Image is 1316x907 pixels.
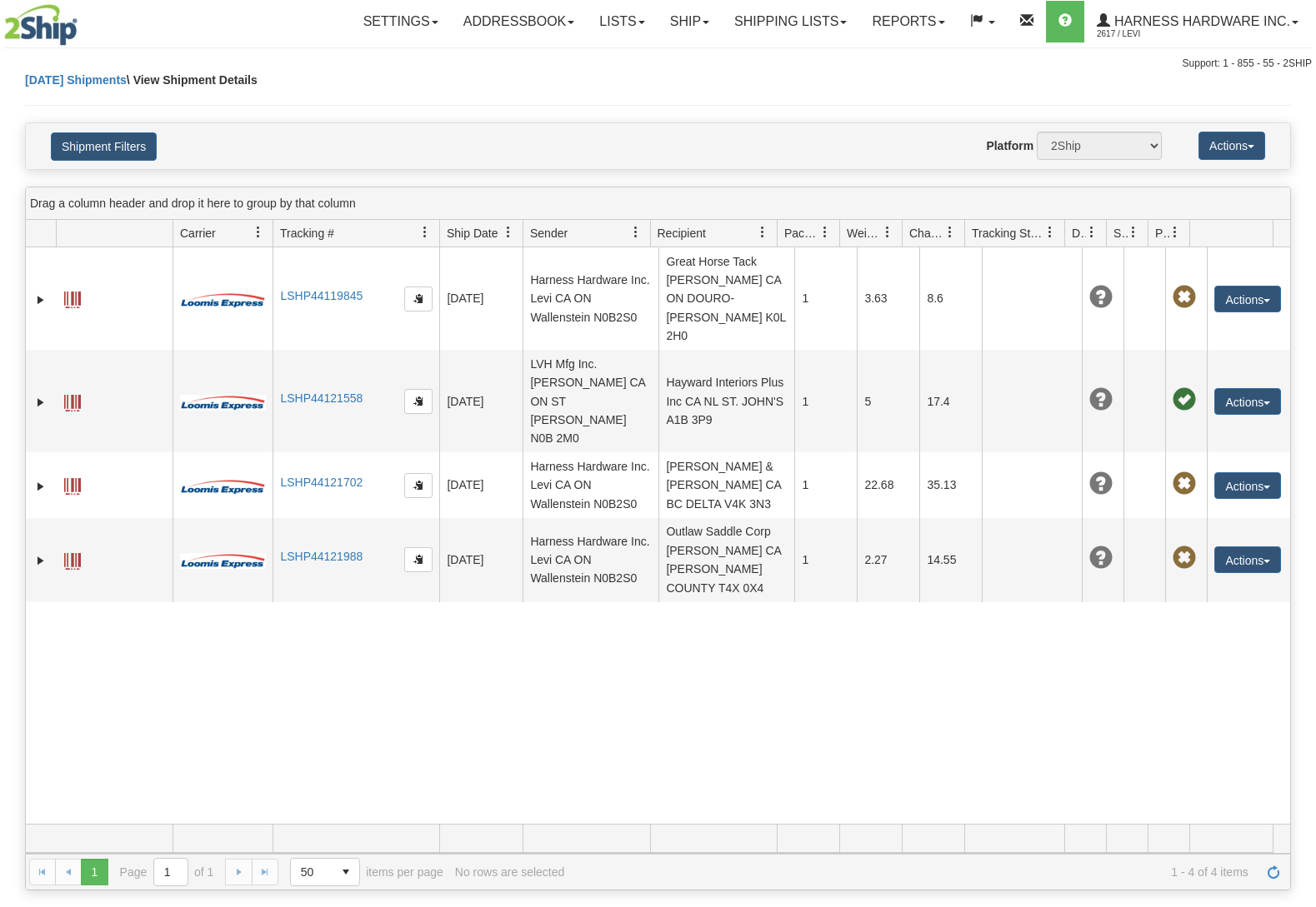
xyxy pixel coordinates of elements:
button: Actions [1214,388,1281,415]
td: 2.27 [857,518,919,602]
td: [DATE] [439,247,523,350]
a: [DATE] Shipments [25,73,127,87]
button: Shipment Filters [51,132,157,161]
div: Support: 1 - 855 - 55 - 2SHIP [4,57,1312,71]
a: Ship [658,1,722,42]
span: Delivery Status [1072,225,1086,242]
span: items per page [290,858,443,886]
td: Harness Hardware Inc. Levi CA ON Wallenstein N0B2S0 [523,247,658,350]
span: Page of 1 [120,858,214,886]
a: Label [64,546,81,572]
a: Expand [33,478,49,495]
a: Label [64,284,81,311]
img: logo2617.jpg [4,4,78,46]
a: Ship Date filter column settings [494,218,523,247]
span: Unknown [1089,286,1113,309]
td: 17.4 [919,350,982,452]
a: Weight filter column settings [873,218,902,247]
button: Copy to clipboard [404,547,433,572]
input: Page 1 [154,859,188,885]
span: Weight [847,225,882,242]
img: 30 - Loomis Express [180,394,265,411]
td: 1 [794,350,857,452]
td: 35.13 [919,452,982,517]
label: Platform [986,137,1033,154]
span: Tracking Status [972,225,1044,242]
td: 8.6 [919,247,982,350]
a: Recipient filter column settings [748,218,777,247]
a: Shipping lists [722,1,859,42]
td: LVH Mfg Inc. [PERSON_NAME] CA ON ST [PERSON_NAME] N0B 2M0 [523,350,658,452]
button: Copy to clipboard [404,473,433,498]
a: Shipment Issues filter column settings [1119,218,1148,247]
img: 30 - Loomis Express [180,292,265,308]
button: Copy to clipboard [404,287,433,311]
div: grid grouping header [26,187,1290,220]
span: Pickup Status [1155,225,1169,242]
div: No rows are selected [455,865,565,879]
a: LSHP44121988 [280,550,363,563]
td: Great Horse Tack [PERSON_NAME] CA ON DOURO-[PERSON_NAME] K0L 2H0 [658,247,794,350]
a: Pickup Status filter column settings [1161,218,1189,247]
td: Hayward Interiors Plus Inc CA NL ST. JOHN'S A1B 3P9 [658,350,794,452]
a: LSHP44121702 [280,476,363,489]
td: 14.55 [919,518,982,602]
a: Expand [33,292,49,308]
span: Charge [909,225,944,242]
td: 3.63 [857,247,919,350]
td: 1 [794,247,857,350]
span: 2617 / Levi [1097,26,1222,42]
span: Carrier [180,225,216,242]
span: Shipment Issues [1113,225,1128,242]
span: Page 1 [81,859,108,885]
a: Label [64,387,81,414]
td: 5 [857,350,919,452]
span: 50 [301,864,323,880]
a: Tracking Status filter column settings [1036,218,1064,247]
td: 22.68 [857,452,919,517]
span: Sender [530,225,568,242]
span: Tracking # [280,225,334,242]
a: Expand [33,394,49,411]
span: Unknown [1089,472,1113,496]
td: [PERSON_NAME] & [PERSON_NAME] CA BC DELTA V4K 3N3 [658,452,794,517]
img: 30 - Loomis Express [180,478,265,495]
a: Label [64,471,81,497]
span: Pickup Not Assigned [1173,286,1196,309]
a: Tracking # filter column settings [411,218,439,247]
a: Packages filter column settings [811,218,839,247]
span: Packages [784,225,819,242]
span: Pickup Not Assigned [1173,472,1196,496]
span: Recipient [658,225,706,242]
button: Copy to clipboard [404,389,433,414]
td: 1 [794,518,857,602]
span: Pickup Successfully created [1173,388,1196,411]
a: Lists [587,1,657,42]
span: 1 - 4 of 4 items [576,865,1248,879]
button: Actions [1214,546,1281,573]
span: Harness Hardware Inc. [1110,14,1290,28]
a: Reports [859,1,957,42]
a: LSHP44119845 [280,289,363,302]
span: Unknown [1089,546,1113,570]
button: Actions [1214,286,1281,312]
img: 30 - Loomis Express [180,552,265,569]
a: Charge filter column settings [936,218,964,247]
a: Sender filter column settings [622,218,650,247]
span: Page sizes drop down [290,858,360,886]
td: Outlaw Saddle Corp [PERSON_NAME] CA [PERSON_NAME] COUNTY T4X 0X4 [658,518,794,602]
span: Ship Date [447,225,498,242]
a: Settings [351,1,451,42]
span: \ View Shipment Details [127,73,258,87]
a: LSHP44121558 [280,391,363,405]
a: Refresh [1260,859,1287,885]
button: Actions [1198,132,1265,160]
a: Expand [33,552,49,569]
a: Addressbook [451,1,588,42]
td: [DATE] [439,350,523,452]
span: select [333,859,359,885]
a: Carrier filter column settings [244,218,273,247]
a: Delivery Status filter column settings [1078,218,1106,247]
a: Harness Hardware Inc. 2617 / Levi [1084,1,1311,42]
td: [DATE] [439,518,523,602]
